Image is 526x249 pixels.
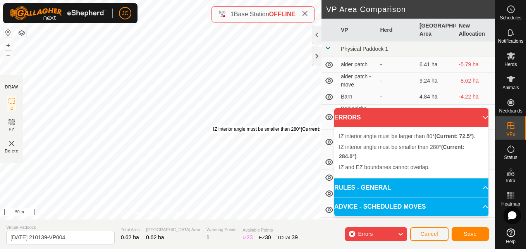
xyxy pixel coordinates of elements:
th: [GEOGRAPHIC_DATA] Area [416,19,456,41]
td: alder patch [338,57,377,73]
button: – [3,51,13,60]
span: VPs [506,132,515,137]
td: 4.84 ha [416,89,456,105]
b: (Current: 284.0°) [301,126,337,132]
span: IZ [10,105,14,111]
span: Herds [504,62,517,67]
td: -5.79 ha [456,57,495,73]
td: 9.82 ha [416,218,456,233]
span: Status [504,155,517,160]
span: Available Points [242,227,297,233]
span: 1 [230,11,234,17]
span: 0.62 ha [146,234,164,240]
div: TOTAL [277,233,298,242]
td: Dock1 [338,218,377,233]
a: Privacy Policy [130,209,159,216]
span: Infra [506,178,515,183]
td: alder patch - move [338,73,377,89]
div: - [380,77,413,85]
span: Heatmap [501,202,520,206]
button: Reset Map [3,28,13,37]
span: Cancel [420,231,438,237]
span: RULES - GENERAL [334,183,391,192]
span: Notifications [498,39,523,43]
img: VP [7,139,16,148]
button: Save [452,227,489,241]
td: -4.22 ha [456,89,495,105]
img: Gallagher Logo [9,6,106,20]
td: 6.41 ha [416,57,456,73]
td: 9.24 ha [416,73,456,89]
th: New Allocation [456,19,495,41]
span: IZ and EZ boundaries cannot overlap. [339,164,430,170]
span: 30 [265,234,271,240]
span: JC [122,9,128,17]
div: - [380,61,413,69]
a: Contact Us [168,209,191,216]
span: Save [464,231,477,237]
a: Help [495,225,526,247]
span: Watering Points [206,227,236,233]
p-accordion-header: RULES - GENERAL [334,178,488,197]
span: ADVICE - SCHEDULED MOVES [334,202,426,211]
div: DRAW [5,84,18,90]
span: 23 [247,234,253,240]
b: (Current: 72.5°) [435,133,474,139]
div: IZ interior angle must be smaller than 280° . [213,126,338,133]
span: Schedules [500,16,521,20]
p-accordion-content: ERRORS [334,127,488,178]
th: Herd [377,19,416,41]
span: Delete [5,148,19,154]
span: Total Area [121,227,140,233]
span: OFFLINE [269,11,296,17]
td: Barn [338,89,377,105]
span: Neckbands [499,109,522,113]
p-accordion-header: ADVICE - SCHEDULED MOVES [334,197,488,216]
span: Help [506,239,516,244]
span: ERRORS [334,113,361,122]
span: Animals [502,85,519,90]
span: IZ interior angle must be smaller than 280° . [339,144,464,159]
div: - [380,93,413,101]
span: Virtual Paddock [6,224,115,231]
span: IZ interior angle must be larger than 80° . [339,133,475,139]
td: Behind the house moving 1 [338,105,377,130]
th: VP [338,19,377,41]
button: + [3,41,13,50]
div: IZ [242,233,253,242]
p-accordion-header: ERRORS [334,108,488,127]
td: 8.14 ha [416,105,456,130]
span: 1 [206,234,210,240]
span: EZ [9,127,15,133]
span: 39 [292,234,298,240]
span: [GEOGRAPHIC_DATA] Area [146,227,200,233]
h2: VP Area Comparison [326,5,495,14]
td: -8.62 ha [456,73,495,89]
span: 0.62 ha [121,234,139,240]
span: Physical Paddock 1 [341,46,388,52]
button: Cancel [410,227,449,241]
td: -9.2 ha [456,218,495,233]
span: Base Station [234,11,269,17]
td: -7.52 ha [456,105,495,130]
div: EZ [259,233,271,242]
button: Map Layers [17,28,26,38]
span: Errors [358,231,373,237]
